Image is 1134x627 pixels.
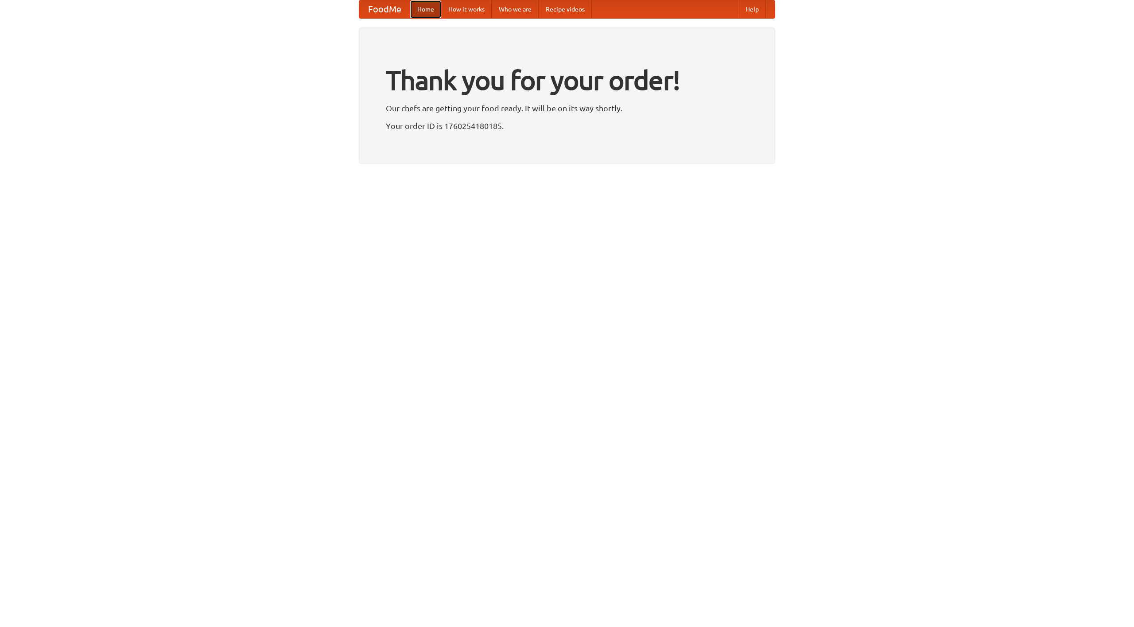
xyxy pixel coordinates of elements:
[386,119,748,132] p: Your order ID is 1760254180185.
[492,0,539,18] a: Who we are
[539,0,592,18] a: Recipe videos
[359,0,410,18] a: FoodMe
[410,0,441,18] a: Home
[738,0,766,18] a: Help
[386,101,748,115] p: Our chefs are getting your food ready. It will be on its way shortly.
[386,59,748,101] h1: Thank you for your order!
[441,0,492,18] a: How it works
